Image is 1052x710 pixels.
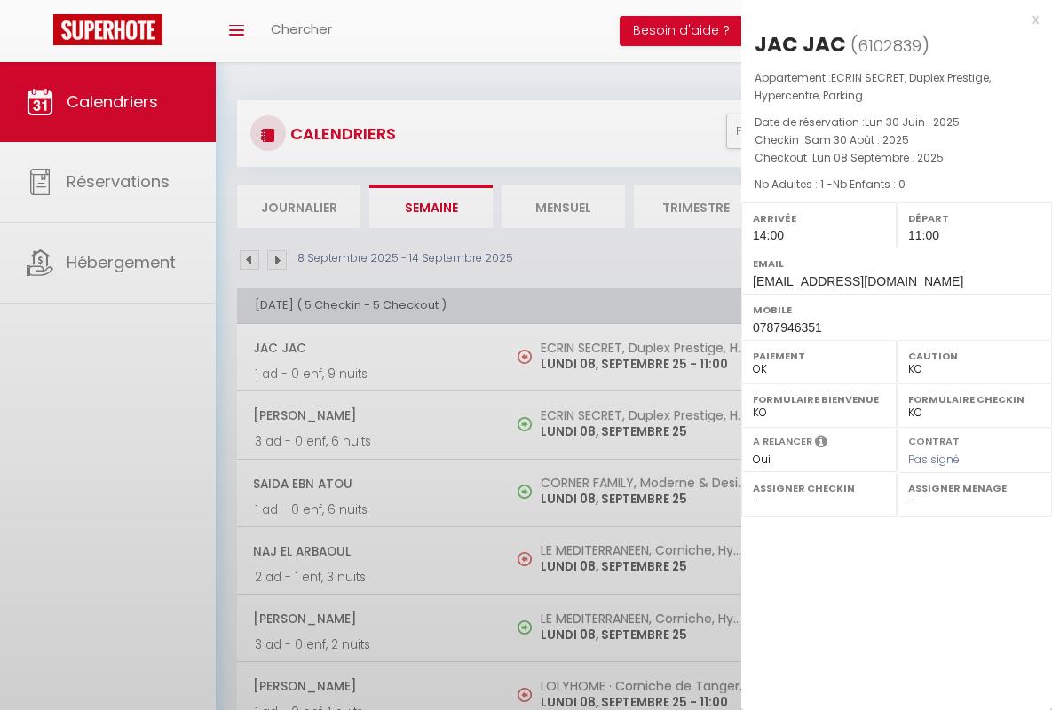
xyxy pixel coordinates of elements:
[865,114,960,130] span: Lun 30 Juin . 2025
[755,114,1039,131] p: Date de réservation :
[755,149,1039,167] p: Checkout :
[812,150,944,165] span: Lun 08 Septembre . 2025
[753,301,1040,319] label: Mobile
[755,70,991,103] span: ECRIN SECRET, Duplex Prestige, Hypercentre, Parking
[753,479,885,497] label: Assigner Checkin
[833,177,906,192] span: Nb Enfants : 0
[755,177,906,192] span: Nb Adultes : 1 -
[908,452,960,467] span: Pas signé
[908,209,1040,227] label: Départ
[741,9,1039,30] div: x
[858,35,921,57] span: 6102839
[753,209,885,227] label: Arrivée
[908,434,960,446] label: Contrat
[753,228,784,242] span: 14:00
[908,347,1040,365] label: Caution
[753,320,822,335] span: 0787946351
[753,390,885,408] label: Formulaire Bienvenue
[755,131,1039,149] p: Checkin :
[755,30,846,59] div: JAC JAC
[755,69,1039,105] p: Appartement :
[14,7,67,60] button: Ouvrir le widget de chat LiveChat
[753,347,885,365] label: Paiement
[753,255,1040,272] label: Email
[908,479,1040,497] label: Assigner Menage
[753,274,963,288] span: [EMAIL_ADDRESS][DOMAIN_NAME]
[753,434,812,449] label: A relancer
[908,228,939,242] span: 11:00
[908,390,1040,408] label: Formulaire Checkin
[850,33,929,58] span: ( )
[815,434,827,454] i: Sélectionner OUI si vous souhaiter envoyer les séquences de messages post-checkout
[804,132,909,147] span: Sam 30 Août . 2025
